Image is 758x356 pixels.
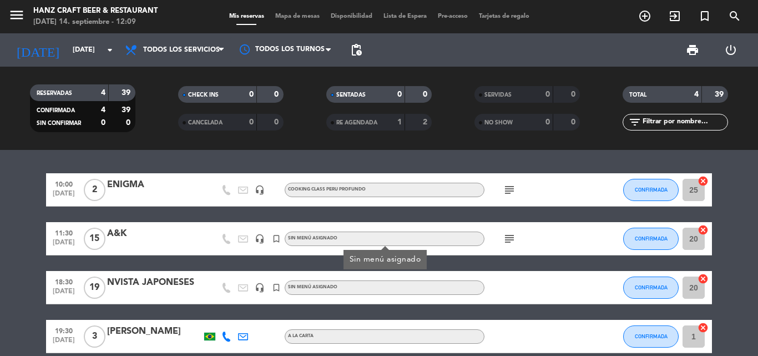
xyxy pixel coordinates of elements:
div: [DATE] 14. septiembre - 12:09 [33,17,158,28]
strong: 0 [571,118,578,126]
i: [DATE] [8,38,67,62]
i: headset_mic [255,283,265,293]
span: CONFIRMADA [635,284,668,290]
span: SENTADAS [336,92,366,98]
strong: 39 [715,91,726,98]
strong: 0 [249,118,254,126]
strong: 39 [122,106,133,114]
span: CONFIRMADA [37,108,75,113]
strong: 0 [423,91,429,98]
span: Todos los servicios [143,46,220,54]
i: headset_mic [255,234,265,244]
strong: 0 [397,91,402,98]
strong: 4 [101,89,105,97]
button: CONFIRMADA [623,277,679,299]
span: [DATE] [50,190,78,203]
span: 10:00 [50,177,78,190]
strong: 2 [423,118,429,126]
span: [DATE] [50,288,78,300]
div: A&K [107,227,201,241]
i: power_settings_new [724,43,737,57]
strong: 0 [101,119,105,127]
span: Lista de Espera [378,13,432,19]
div: LOG OUT [711,33,750,67]
button: CONFIRMADA [623,228,679,250]
i: menu [8,7,25,23]
i: cancel [698,322,709,333]
span: Disponibilidad [325,13,378,19]
i: cancel [698,224,709,235]
i: turned_in_not [271,234,281,244]
button: menu [8,7,25,27]
i: subject [503,232,516,245]
div: Sin menú asignado [350,254,421,265]
span: 19 [84,277,105,299]
i: cancel [698,273,709,284]
strong: 4 [694,91,699,98]
i: headset_mic [255,185,265,195]
strong: 0 [545,118,550,126]
span: SERVIDAS [484,92,512,98]
span: [DATE] [50,337,78,349]
i: add_circle_outline [638,9,651,23]
span: 3 [84,325,105,348]
i: subject [503,183,516,197]
input: Filtrar por nombre... [641,116,727,128]
i: exit_to_app [668,9,681,23]
span: Mis reservas [224,13,270,19]
i: arrow_drop_down [103,43,117,57]
span: SIN CONFIRMAR [37,121,81,126]
span: CHECK INS [188,92,219,98]
strong: 4 [101,106,105,114]
strong: 0 [274,91,281,98]
span: RESERVADAS [37,91,72,96]
span: Pre-acceso [432,13,473,19]
span: [DATE] [50,239,78,252]
span: Sin menú asignado [288,236,337,240]
span: Sin menú asignado [288,285,337,289]
span: Mapa de mesas [270,13,325,19]
span: RE AGENDADA [336,120,377,126]
strong: 0 [571,91,578,98]
span: 18:30 [50,275,78,288]
span: NO SHOW [484,120,513,126]
span: Cooking class Peru profundo [288,187,366,192]
i: search [728,9,741,23]
strong: 0 [274,118,281,126]
span: 2 [84,179,105,201]
span: pending_actions [350,43,363,57]
span: A la carta [288,334,314,338]
span: CANCELADA [188,120,223,126]
span: 11:30 [50,226,78,239]
div: NVISTA JAPONESES [107,275,201,290]
i: filter_list [628,116,641,129]
strong: 0 [249,91,254,98]
button: CONFIRMADA [623,325,679,348]
div: [PERSON_NAME] [107,324,201,339]
i: turned_in_not [698,9,711,23]
strong: 0 [126,119,133,127]
span: CONFIRMADA [635,235,668,242]
strong: 39 [122,89,133,97]
span: CONFIRMADA [635,333,668,339]
i: turned_in_not [271,283,281,293]
div: ENIGMA [107,178,201,192]
strong: 0 [545,91,550,98]
button: CONFIRMADA [623,179,679,201]
span: TOTAL [629,92,646,98]
span: 15 [84,228,105,250]
i: cancel [698,176,709,187]
strong: 1 [397,118,402,126]
span: print [686,43,699,57]
div: Hanz Craft Beer & Restaurant [33,6,158,17]
span: Tarjetas de regalo [473,13,535,19]
span: 19:30 [50,324,78,337]
span: CONFIRMADA [635,187,668,193]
